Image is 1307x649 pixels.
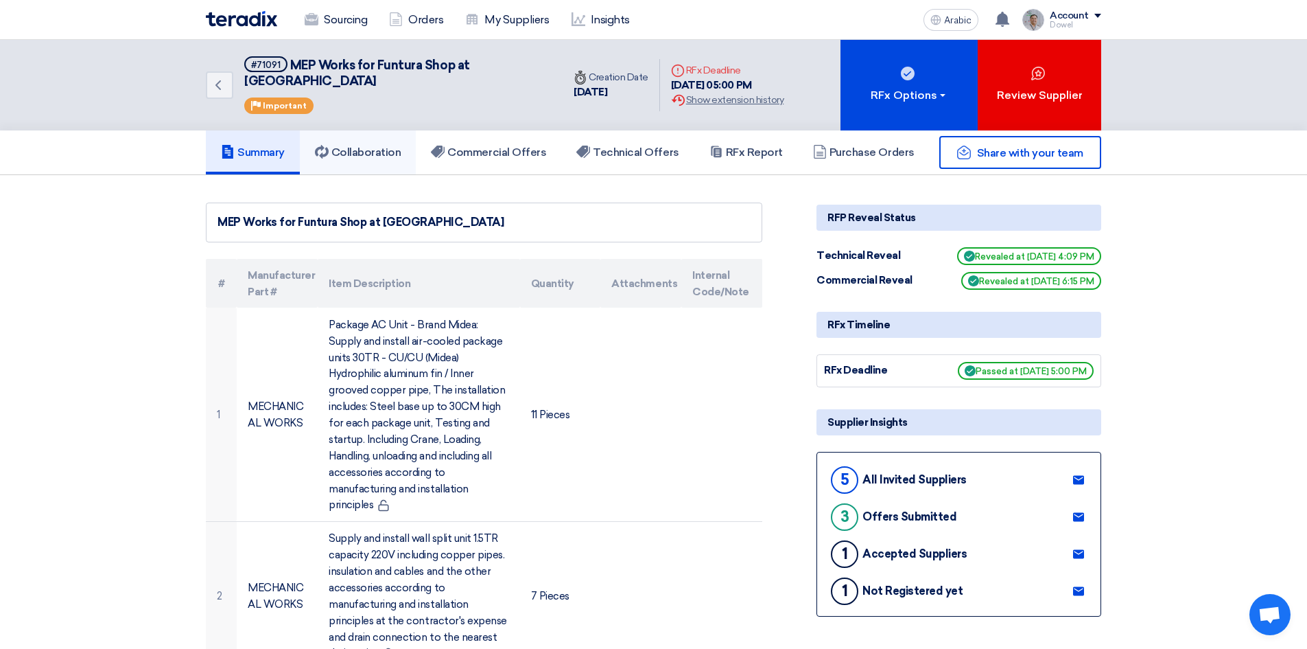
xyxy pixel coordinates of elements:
font: 11 Pieces [531,409,570,421]
font: Passed at [DATE] 5:00 PM [976,366,1087,376]
a: Technical Offers [561,130,694,174]
font: RFx Timeline [827,319,890,331]
font: 7 Pieces [531,590,569,602]
font: RFx Options [871,89,937,102]
font: [DATE] [574,86,607,98]
a: My Suppliers [454,5,560,35]
font: Insights [591,13,630,26]
a: Insights [561,5,641,35]
font: Offers Submitted [862,510,956,523]
font: Important [263,101,307,111]
button: RFx Options [840,40,978,130]
font: Package AC Unit - Brand Midea: Supply and install air-cooled package units 30TR - CU/CU (Midea) H... [329,319,505,512]
font: MECHANICAL WORKS [248,400,303,429]
a: Purchase Orders [798,130,930,174]
font: Collaboration [331,146,401,159]
font: 1 [217,409,220,421]
font: MEP Works for Funtura Shop at [GEOGRAPHIC_DATA] [217,216,504,229]
font: 5 [840,470,849,489]
font: 3 [840,508,849,526]
font: Creation Date [589,71,648,83]
font: Summary [237,146,285,159]
font: RFx Deadline [824,364,887,376]
font: Quantity [531,277,574,290]
a: Commercial Offers [416,130,561,174]
font: Dowel [1050,21,1073,30]
font: RFP Reveal Status [827,212,916,224]
img: Teradix logo [206,11,277,27]
font: Commercial Reveal [816,274,912,286]
font: Review Supplier [997,89,1083,102]
img: IMG_1753965247717.jpg [1022,9,1044,31]
a: Collaboration [300,130,416,174]
a: RFx Report [694,130,798,174]
font: 1 [842,582,848,600]
font: Attachments [611,277,677,290]
font: Manufacturer Part # [248,269,315,298]
font: Technical Reveal [816,249,900,262]
font: Internal Code/Note [692,269,749,298]
font: Revealed at [DATE] 6:15 PM [979,276,1094,286]
font: RFx Deadline [686,65,741,76]
font: All Invited Suppliers [862,473,967,486]
font: Share with your team [977,146,1083,159]
button: Arabic [923,9,978,31]
font: 1 [842,545,848,563]
a: Sourcing [294,5,378,35]
font: MEP Works for Funtura Shop at [GEOGRAPHIC_DATA] [244,58,470,89]
font: Show extension history [686,94,784,106]
font: Supplier Insights [827,416,908,429]
font: 2 [217,590,222,602]
font: [DATE] 05:00 PM [671,79,752,91]
button: Review Supplier [978,40,1101,130]
font: Revealed at [DATE] 4:09 PM [975,251,1094,262]
font: Commercial Offers [447,146,546,159]
font: Arabic [944,14,972,26]
font: Item Description [329,277,410,290]
a: Orders [378,5,454,35]
font: RFx Report [726,146,783,159]
font: My Suppliers [484,13,549,26]
font: Technical Offers [593,146,679,159]
font: Sourcing [324,13,367,26]
font: Accepted Suppliers [862,547,967,560]
div: Open chat [1249,594,1291,635]
font: Orders [408,13,443,26]
h5: MEP Works for Funtura Shop at Al-Ahsa Mall [244,56,546,90]
font: MECHANICAL WORKS [248,582,303,611]
font: Not Registered yet [862,584,963,597]
font: Account [1050,10,1089,21]
font: #71091 [251,60,281,70]
a: Summary [206,130,300,174]
font: # [218,277,225,290]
